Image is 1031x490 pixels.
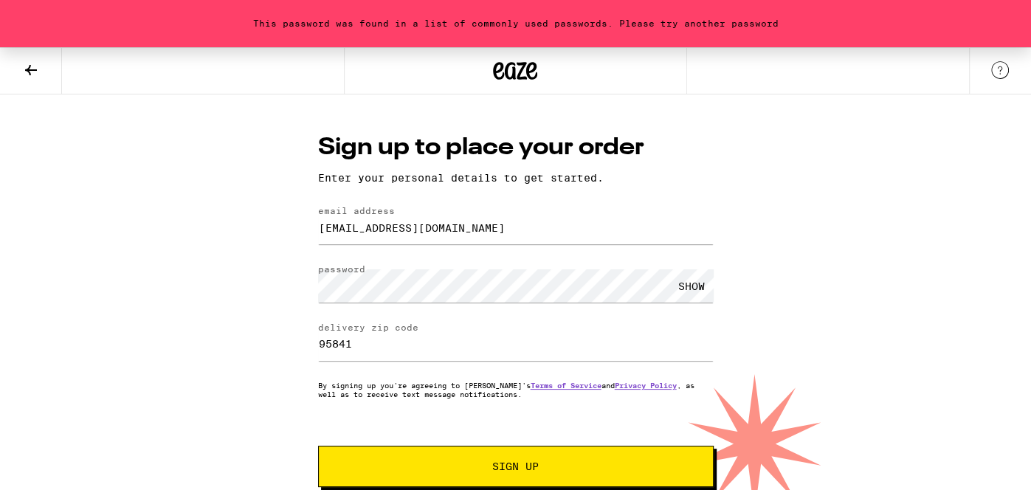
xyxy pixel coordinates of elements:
input: delivery zip code [318,328,714,361]
h1: Sign up to place your order [318,131,714,165]
button: Sign Up [318,446,714,487]
label: email address [318,206,395,215]
a: Terms of Service [531,381,601,390]
p: By signing up you're agreeing to [PERSON_NAME]'s and , as well as to receive text message notific... [318,381,714,398]
span: Hi. Need any help? [9,10,106,22]
div: SHOW [669,269,714,303]
a: Privacy Policy [615,381,677,390]
span: Sign Up [492,461,539,472]
p: Enter your personal details to get started. [318,172,714,184]
input: email address [318,211,714,244]
label: password [318,264,365,274]
label: delivery zip code [318,322,418,332]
